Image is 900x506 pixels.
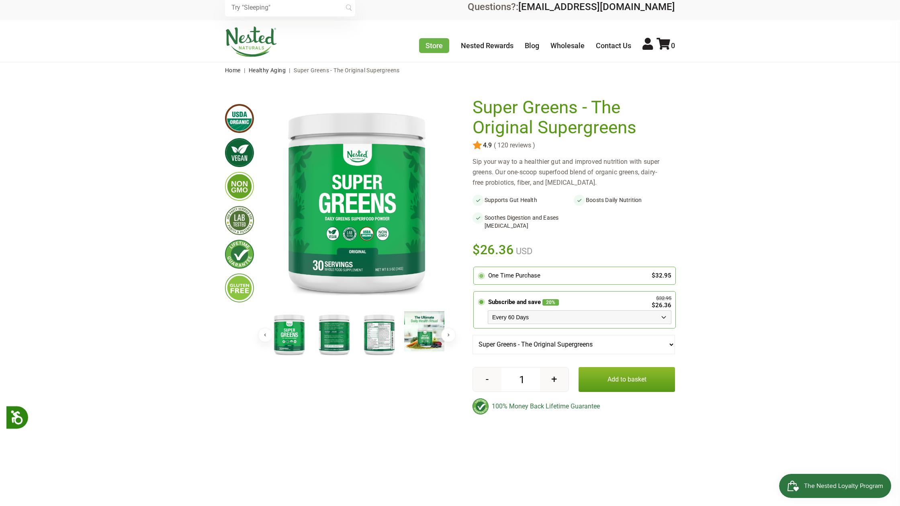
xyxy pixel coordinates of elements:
[472,241,514,259] span: $26.36
[419,38,449,53] a: Store
[225,206,254,235] img: thirdpartytested
[540,367,569,392] button: +
[657,41,675,50] a: 0
[525,41,539,50] a: Blog
[472,212,574,231] li: Soothes Digestion and Eases [MEDICAL_DATA]
[472,194,574,206] li: Supports Gut Health
[287,67,292,73] span: |
[472,141,482,150] img: star.svg
[225,273,254,302] img: glutenfree
[468,2,675,12] div: Questions?:
[249,67,286,73] a: Healthy Aging
[269,311,309,357] img: Super Greens - The Original Supergreens
[294,67,400,73] span: Super Greens - The Original Supergreens
[461,41,513,50] a: Nested Rewards
[518,1,675,12] a: [EMAIL_ADDRESS][DOMAIN_NAME]
[225,240,254,269] img: lifetimeguarantee
[596,41,631,50] a: Contact Us
[359,311,399,357] img: Super Greens - The Original Supergreens
[242,67,247,73] span: |
[579,367,675,392] button: Add to basket
[472,398,489,414] img: badge-lifetimeguarantee-color.svg
[258,328,272,342] button: Previous
[225,27,277,57] img: Nested Naturals
[492,142,535,149] span: ( 120 reviews )
[225,172,254,201] img: gmofree
[574,194,675,206] li: Boosts Daily Nutrition
[671,41,675,50] span: 0
[514,246,532,256] span: USD
[225,62,675,78] nav: breadcrumbs
[441,328,456,342] button: Next
[472,398,675,414] div: 100% Money Back Lifetime Guarantee
[550,41,585,50] a: Wholesale
[482,142,492,149] span: 4.9
[314,311,354,357] img: Super Greens - The Original Supergreens
[472,157,675,188] div: Sip your way to a healthier gut and improved nutrition with super greens. Our one-scoop superfood...
[225,104,254,133] img: usdaorganic
[225,67,241,73] a: Home
[472,98,671,137] h1: Super Greens - The Original Supergreens
[267,98,447,304] img: Super Greens - The Original Supergreens
[779,474,892,498] iframe: Button to open loyalty program pop-up
[225,138,254,167] img: vegan
[473,367,501,392] button: -
[404,311,444,351] img: Super Greens - The Original Supergreens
